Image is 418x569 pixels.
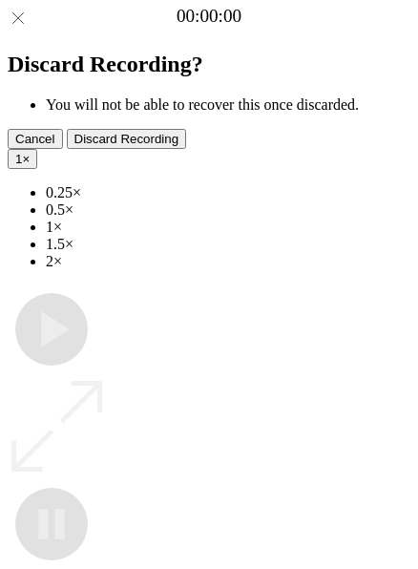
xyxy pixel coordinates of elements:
[67,129,187,149] button: Discard Recording
[177,6,241,27] a: 00:00:00
[8,149,37,169] button: 1×
[8,129,63,149] button: Cancel
[15,152,22,166] span: 1
[46,219,410,236] li: 1×
[46,96,410,114] li: You will not be able to recover this once discarded.
[8,52,410,77] h2: Discard Recording?
[46,184,410,201] li: 0.25×
[46,236,410,253] li: 1.5×
[46,201,410,219] li: 0.5×
[46,253,410,270] li: 2×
